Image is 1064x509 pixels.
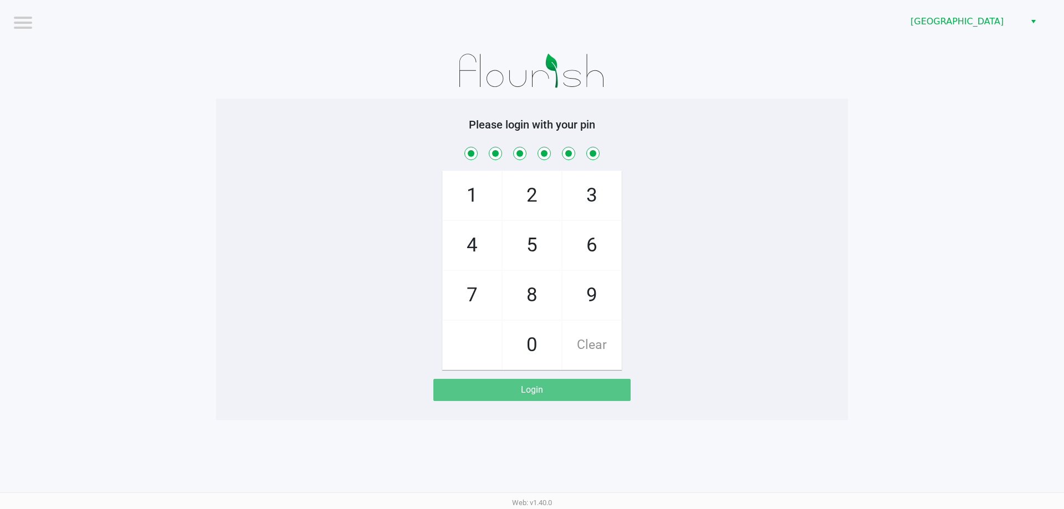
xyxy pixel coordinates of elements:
[503,271,561,320] span: 8
[503,221,561,270] span: 5
[1025,12,1041,32] button: Select
[562,221,621,270] span: 6
[562,271,621,320] span: 9
[443,221,502,270] span: 4
[503,321,561,369] span: 0
[503,171,561,220] span: 2
[224,118,840,131] h5: Please login with your pin
[910,15,1019,28] span: [GEOGRAPHIC_DATA]
[562,171,621,220] span: 3
[562,321,621,369] span: Clear
[443,171,502,220] span: 1
[512,498,552,507] span: Web: v1.40.0
[443,271,502,320] span: 7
